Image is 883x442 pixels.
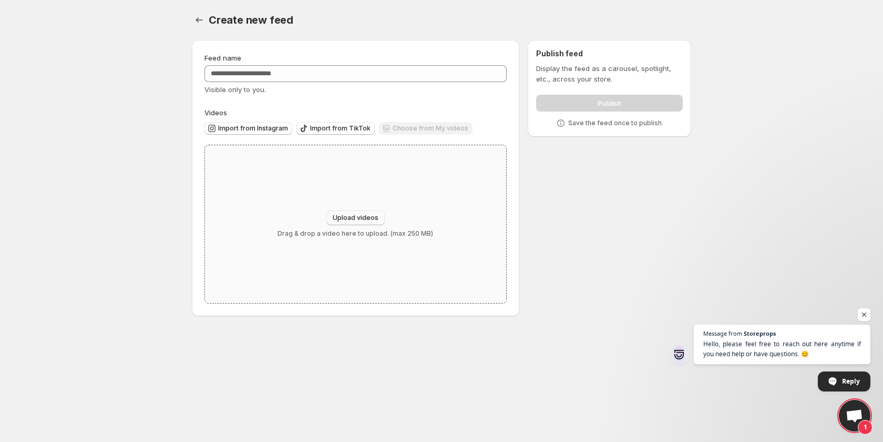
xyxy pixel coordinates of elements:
p: Save the feed once to publish. [568,119,663,127]
span: Visible only to you. [204,85,266,94]
h2: Publish feed [536,48,683,59]
span: Upload videos [333,214,378,222]
span: Storeprops [744,330,776,336]
span: Feed name [204,54,241,62]
span: Create new feed [209,14,293,26]
span: Hello, please feel free to reach out here anytime if you need help or have questions. 😊 [703,339,861,359]
span: Videos [204,108,227,117]
button: Import from Instagram [204,122,292,135]
span: Reply [842,372,860,390]
span: 1 [858,420,872,435]
button: Import from TikTok [296,122,375,135]
p: Display the feed as a carousel, spotlight, etc., across your store. [536,63,683,84]
button: Upload videos [326,210,385,225]
button: Settings [192,13,207,27]
span: Message from [703,330,742,336]
div: Open chat [839,400,870,431]
span: Import from Instagram [218,124,288,133]
p: Drag & drop a video here to upload. (max 250 MB) [278,229,433,238]
span: Import from TikTok [310,124,371,133]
